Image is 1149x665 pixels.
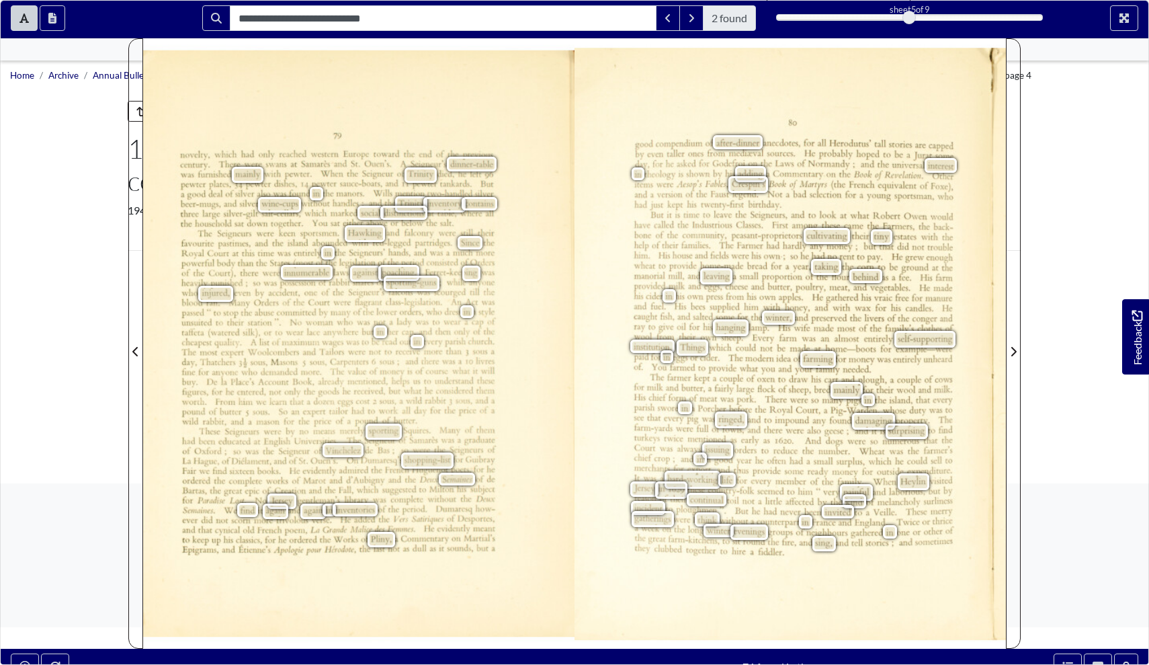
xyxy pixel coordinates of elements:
span: social [361,208,381,218]
span: the [761,158,769,165]
span: the [404,149,413,157]
span: in [325,247,333,259]
span: the [426,219,435,226]
span: keen [279,229,293,237]
span: I4 [301,181,306,188]
span: mention [395,189,422,198]
span: wine-cups [261,200,298,210]
span: did [897,241,907,249]
span: is [675,211,679,217]
span: sportsmen. [300,231,336,239]
span: by [635,151,642,158]
span: among [792,223,814,231]
span: would [931,211,950,220]
span: sources. [767,149,792,157]
span: pastimes, [218,240,246,248]
span: silver-gilt [224,210,255,219]
span: the [678,220,687,227]
span: trouble [927,242,950,250]
span: century. [180,162,206,171]
span: Jurat [913,151,929,159]
span: But [480,180,491,188]
span: a [859,192,862,198]
span: Not [767,189,779,198]
span: Royal [181,249,202,259]
span: '79 [333,132,341,139]
span: with [264,169,278,178]
span: were [256,230,271,238]
span: were [245,161,259,169]
span: the [736,209,744,217]
span: what [850,210,866,219]
span: good [635,140,650,148]
span: stories [889,140,909,148]
span: his [687,199,695,206]
span: had [241,150,253,158]
span: shown [687,169,707,177]
span: fumished [198,169,228,178]
span: Farmers, [883,221,911,230]
span: for [804,138,812,146]
span: the [347,169,355,176]
span: es, [288,182,294,188]
span: red-legged [372,239,408,247]
span: of [875,171,881,179]
span: who [937,191,951,200]
span: end [419,150,430,158]
span: he [458,169,465,177]
span: together. [271,219,300,228]
span: plates, [209,181,228,189]
button: Previous Page [128,38,143,649]
span: When [321,169,340,178]
span: the [696,189,705,196]
span: sat [331,221,337,227]
span: distinctions [384,209,421,218]
span: Seigneurs’ [349,249,382,258]
span: good [187,190,203,199]
span: estates [894,233,913,240]
span: Herodutus’ [829,138,865,147]
span: of [436,149,443,158]
span: the [272,239,281,246]
span: was [273,191,284,199]
span: the [384,198,393,206]
span: much [453,248,470,256]
span: look [820,209,834,218]
button: Next Match [679,5,704,31]
span: entirely [294,249,319,258]
span: Godefroi [713,158,742,167]
span: dinner-table [450,160,491,169]
span: all [485,209,491,217]
span: pewter [413,182,434,190]
span: A [400,160,405,167]
span: without [301,200,326,208]
span: the [943,232,951,239]
span: at [290,161,295,168]
span: cultivating [807,231,847,242]
span: time [258,249,271,257]
span: Ouen's. [364,159,389,167]
span: leave [714,209,729,217]
span: found [289,188,308,197]
span: in [313,188,321,200]
span: probably [819,149,851,159]
span: were [439,230,454,238]
span: and [414,248,425,256]
span: the [180,219,190,227]
span: He [804,148,813,156]
span: Fables, [705,180,726,188]
span: day, [635,161,646,169]
span: Seigneur's [411,160,445,169]
span: is [679,170,682,175]
span: Aesop’s [677,180,699,188]
span: salt-cellars, [261,210,295,218]
span: even [647,151,661,159]
span: was [180,171,191,180]
span: pewter [312,182,333,190]
span: Normandy [808,159,847,169]
span: just [650,201,661,209]
span: and [224,199,235,207]
span: of [921,180,927,189]
span: pewter [181,182,204,190]
span: it [667,210,671,217]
